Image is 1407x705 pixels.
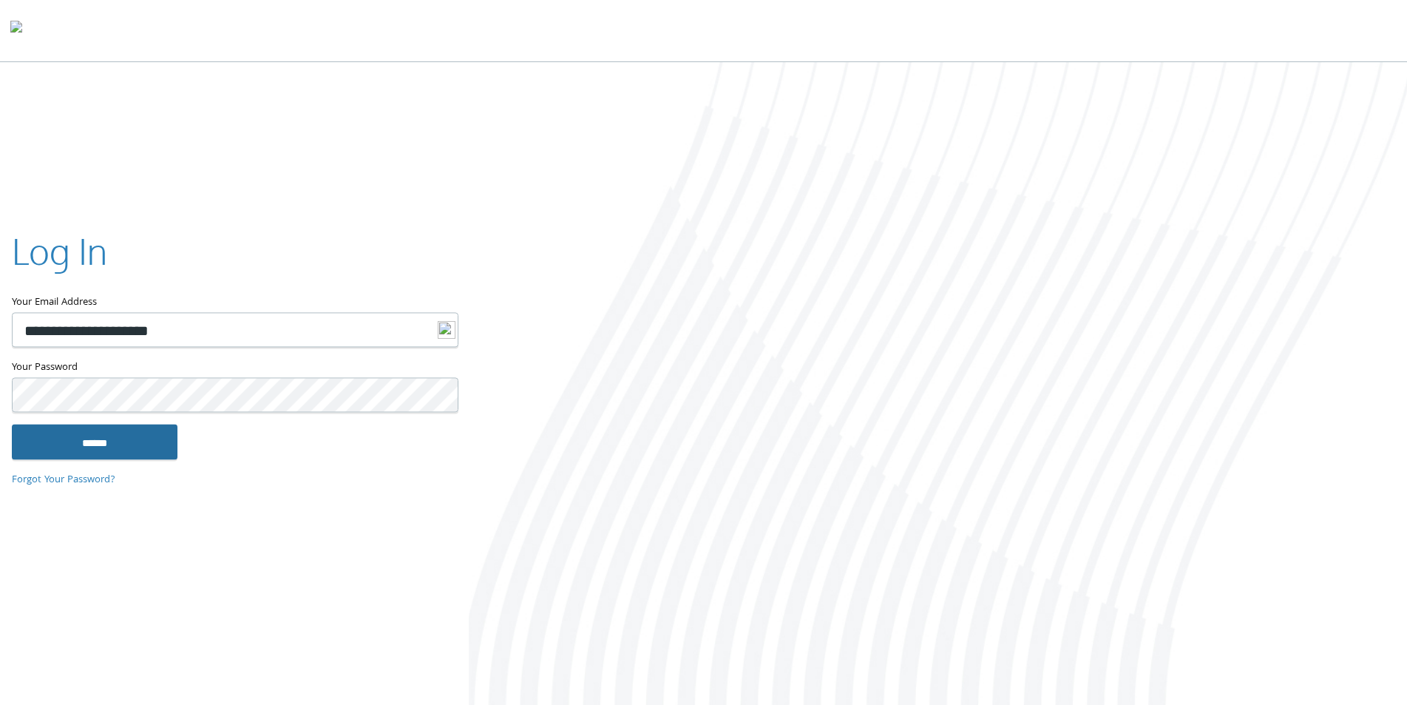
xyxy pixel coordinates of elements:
[429,321,447,339] keeper-lock: Open Keeper Popup
[12,226,107,276] h2: Log In
[10,16,22,45] img: todyl-logo-dark.svg
[438,321,455,339] img: logo-new.svg
[12,472,115,488] a: Forgot Your Password?
[12,359,457,377] label: Your Password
